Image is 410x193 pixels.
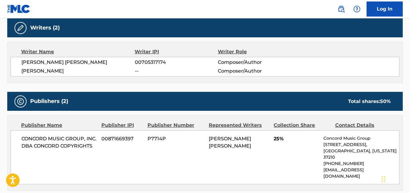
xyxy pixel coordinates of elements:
[135,67,218,75] span: --
[21,48,135,55] div: Writer Name
[351,3,363,15] div: Help
[367,2,403,17] a: Log In
[101,122,143,129] div: Publisher IPI
[323,142,399,148] p: [STREET_ADDRESS],
[218,48,294,55] div: Writer Role
[135,48,218,55] div: Writer IPI
[380,98,391,104] span: 50 %
[335,3,347,15] a: Public Search
[323,148,399,160] p: [GEOGRAPHIC_DATA], [US_STATE] 37210
[30,24,60,31] h5: Writers (2)
[382,170,385,188] div: Drag
[348,98,391,105] div: Total shares:
[353,5,361,13] img: help
[323,167,399,179] p: [EMAIL_ADDRESS][DOMAIN_NAME]
[274,122,330,129] div: Collection Share
[335,122,392,129] div: Contact Details
[323,135,399,142] p: Concord Music Group
[21,122,97,129] div: Publisher Name
[380,164,410,193] iframe: Chat Widget
[209,136,251,149] span: [PERSON_NAME] [PERSON_NAME]
[17,24,24,32] img: Writers
[338,5,345,13] img: search
[209,122,269,129] div: Represented Writers
[21,67,135,75] span: [PERSON_NAME]
[148,122,204,129] div: Publisher Number
[30,98,68,105] h5: Publishers (2)
[135,59,218,66] span: 00705317174
[148,135,204,142] span: P7714P
[218,59,293,66] span: Composer/Author
[274,135,319,142] span: 25%
[101,135,143,142] span: 00871669397
[218,67,293,75] span: Composer/Author
[21,135,97,150] span: CONCORD MUSIC GROUP, INC. DBA CONCORD COPYRIGHTS
[7,5,30,13] img: MLC Logo
[21,59,135,66] span: [PERSON_NAME] [PERSON_NAME]
[17,98,24,105] img: Publishers
[323,160,399,167] p: [PHONE_NUMBER]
